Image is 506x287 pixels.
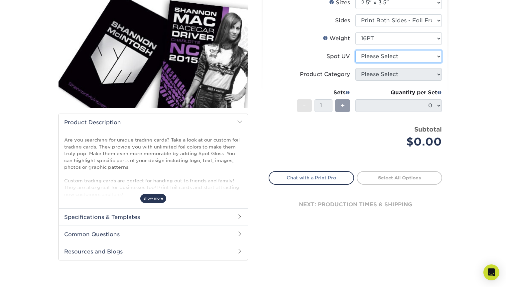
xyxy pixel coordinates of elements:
p: Are you searching for unique trading cards? Take a look at our custom foil trading cards. They pr... [64,137,242,198]
div: Quantity per Set [355,89,442,97]
div: Spot UV [326,52,350,60]
span: show more [140,194,166,203]
a: Chat with a Print Pro [269,171,354,184]
div: Weight [323,35,350,43]
div: Open Intercom Messenger [483,264,499,280]
h2: Resources and Blogs [59,243,248,260]
span: - [303,101,306,111]
div: Sets [297,89,350,97]
strong: Subtotal [414,126,442,133]
h2: Product Description [59,114,248,131]
div: Product Category [300,70,350,78]
a: Select All Options [357,171,442,184]
h2: Specifications & Templates [59,208,248,226]
h2: Common Questions [59,226,248,243]
span: + [340,101,345,111]
div: next: production times & shipping [269,185,442,225]
div: Sides [335,17,350,25]
div: $0.00 [360,134,442,150]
